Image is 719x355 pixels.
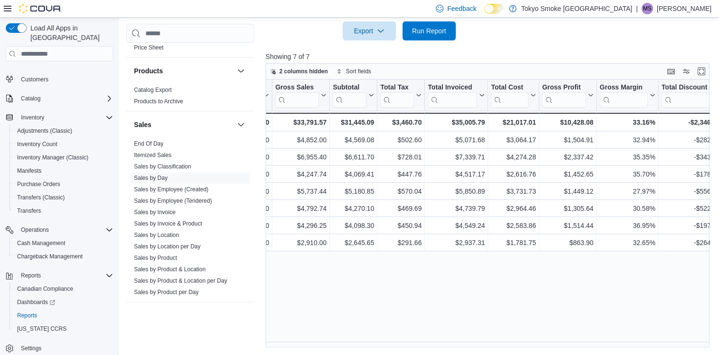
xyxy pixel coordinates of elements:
[134,66,163,76] h3: Products
[542,151,594,163] div: $2,337.42
[2,341,117,355] button: Settings
[10,250,117,263] button: Chargeback Management
[17,93,44,104] button: Catalog
[13,205,45,217] a: Transfers
[333,83,366,92] div: Subtotal
[134,288,199,296] span: Sales by Product per Day
[380,117,422,128] div: $3,460.70
[636,3,638,14] p: |
[428,83,477,92] div: Total Invoiced
[17,253,83,260] span: Chargeback Management
[275,134,326,146] div: $4,852.00
[17,154,88,161] span: Inventory Manager (Classic)
[17,167,41,175] span: Manifests
[224,237,269,248] div: $0.00
[380,220,422,231] div: $450.94
[380,237,422,248] div: $291.66
[134,197,212,205] span: Sales by Employee (Tendered)
[661,83,712,92] div: Total Discount
[17,112,48,123] button: Inventory
[2,223,117,237] button: Operations
[491,203,536,214] div: $2,964.46
[134,44,163,51] a: Price Sheet
[13,125,76,137] a: Adjustments (Classic)
[13,296,113,308] span: Dashboards
[224,117,269,128] div: $100.00
[17,343,45,354] a: Settings
[333,66,375,77] button: Sort fields
[428,168,485,180] div: $4,517.17
[2,111,117,124] button: Inventory
[134,277,227,285] span: Sales by Product & Location per Day
[412,26,446,36] span: Run Report
[17,285,73,293] span: Canadian Compliance
[600,203,655,214] div: 30.58%
[27,23,113,42] span: Load All Apps in [GEOGRAPHIC_DATA]
[266,52,714,61] p: Showing 7 of 7
[13,323,113,335] span: Washington CCRS
[13,205,113,217] span: Transfers
[13,251,113,262] span: Chargeback Management
[21,272,41,279] span: Reports
[600,237,655,248] div: 32.65%
[380,203,422,214] div: $469.69
[134,208,175,216] span: Sales by Invoice
[10,282,117,296] button: Canadian Compliance
[343,21,396,40] button: Export
[17,112,113,123] span: Inventory
[21,114,44,121] span: Inventory
[13,323,70,335] a: [US_STATE] CCRS
[13,192,113,203] span: Transfers (Classic)
[17,207,41,215] span: Transfers
[17,127,72,135] span: Adjustments (Classic)
[665,66,677,77] button: Keyboard shortcuts
[13,237,69,249] a: Cash Management
[380,83,422,108] button: Total Tax
[134,243,201,250] a: Sales by Location per Day
[380,83,414,92] div: Total Tax
[126,42,254,57] div: Pricing
[134,220,202,227] span: Sales by Invoice & Product
[17,180,60,188] span: Purchase Orders
[17,270,45,281] button: Reports
[275,168,326,180] div: $4,247.74
[17,298,55,306] span: Dashboards
[491,117,536,128] div: $21,017.01
[491,83,528,108] div: Total Cost
[403,21,456,40] button: Run Report
[333,134,374,146] div: $4,569.08
[13,138,61,150] a: Inventory Count
[275,83,326,108] button: Gross Sales
[134,98,183,105] a: Products to Archive
[491,186,536,197] div: $3,731.73
[491,134,536,146] div: $3,064.17
[428,83,477,108] div: Total Invoiced
[17,73,113,85] span: Customers
[542,220,594,231] div: $1,514.44
[13,152,113,163] span: Inventory Manager (Classic)
[134,66,233,76] button: Products
[13,125,113,137] span: Adjustments (Classic)
[275,203,326,214] div: $4,792.74
[491,83,536,108] button: Total Cost
[333,83,366,108] div: Subtotal
[2,92,117,105] button: Catalog
[642,3,653,14] div: Melissa Simon
[380,83,414,108] div: Total Tax
[542,203,594,214] div: $1,305.64
[428,134,485,146] div: $5,071.68
[275,83,319,108] div: Gross Sales
[657,3,711,14] p: [PERSON_NAME]
[235,65,247,77] button: Products
[21,226,49,234] span: Operations
[599,83,647,108] div: Gross Margin
[10,124,117,138] button: Adjustments (Classic)
[333,117,374,128] div: $31,445.09
[428,151,485,163] div: $7,339.71
[17,74,52,85] a: Customers
[275,83,319,92] div: Gross Sales
[542,83,586,92] div: Gross Profit
[600,220,655,231] div: 36.95%
[279,68,328,75] span: 2 columns hidden
[126,84,254,111] div: Products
